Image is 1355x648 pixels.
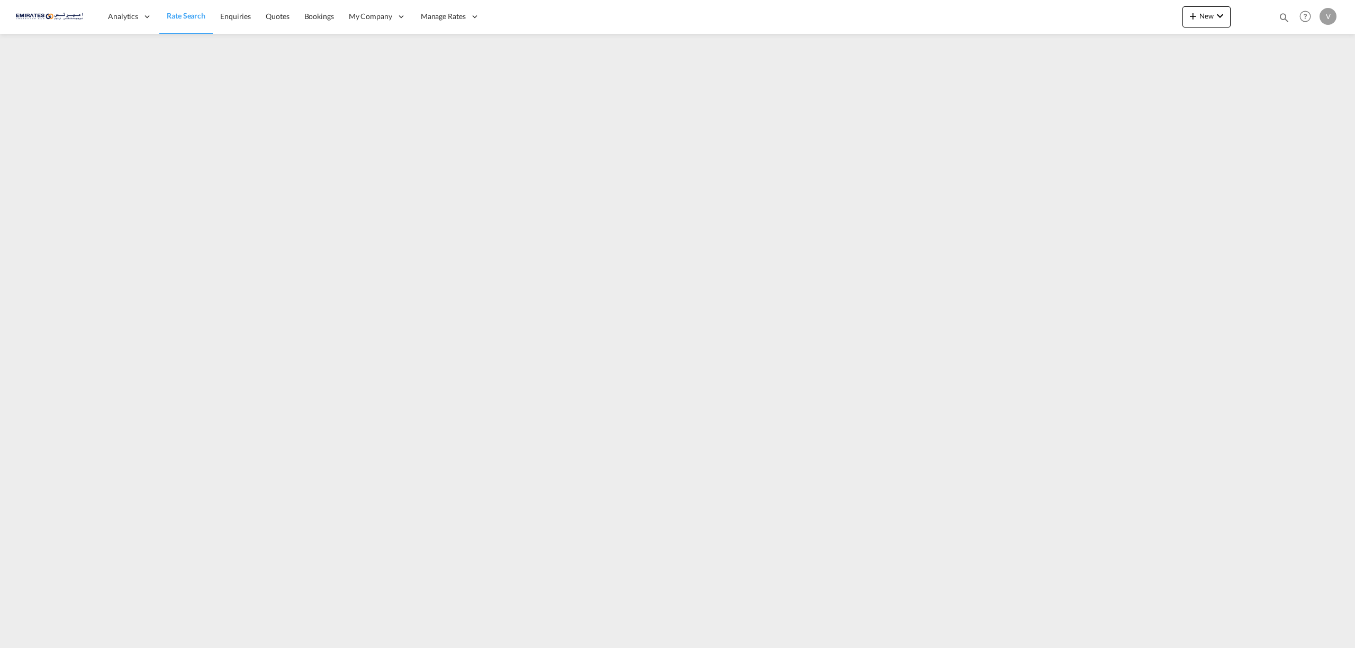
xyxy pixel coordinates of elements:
[349,11,392,22] span: My Company
[1187,10,1199,22] md-icon: icon-plus 400-fg
[1320,8,1336,25] div: V
[1182,6,1231,28] button: icon-plus 400-fgNewicon-chevron-down
[1187,12,1226,20] span: New
[1278,12,1290,28] div: icon-magnify
[108,11,138,22] span: Analytics
[1214,10,1226,22] md-icon: icon-chevron-down
[1278,12,1290,23] md-icon: icon-magnify
[167,11,205,20] span: Rate Search
[220,12,251,21] span: Enquiries
[1296,7,1320,26] div: Help
[421,11,466,22] span: Manage Rates
[1296,7,1314,25] span: Help
[266,12,289,21] span: Quotes
[16,5,87,29] img: c67187802a5a11ec94275b5db69a26e6.png
[304,12,334,21] span: Bookings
